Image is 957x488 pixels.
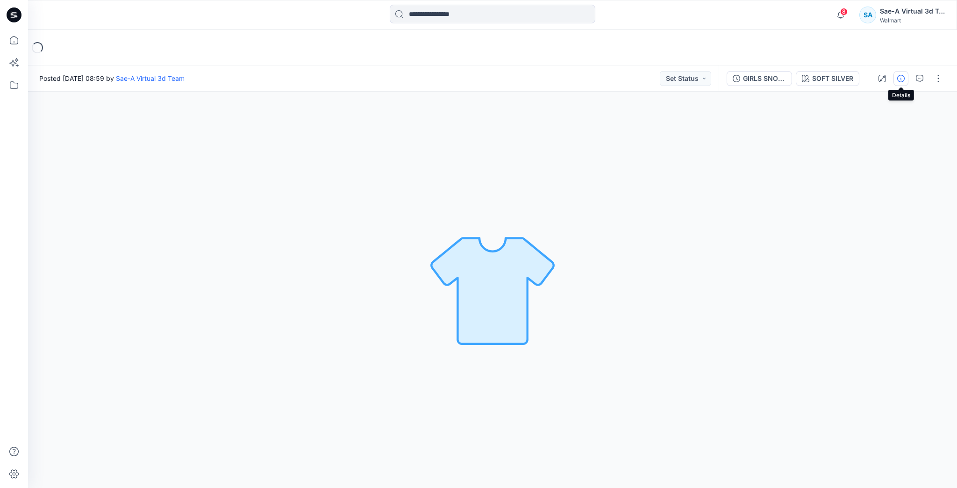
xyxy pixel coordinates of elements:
div: GIRLS SNOW PANTS_SOFT SILVER [743,73,786,84]
a: Sae-A Virtual 3d Team [116,74,185,82]
button: SOFT SILVER [796,71,859,86]
button: GIRLS SNOW PANTS_SOFT SILVER [727,71,792,86]
span: 8 [840,8,848,15]
div: Walmart [880,17,945,24]
span: Posted [DATE] 08:59 by [39,73,185,83]
div: SA [859,7,876,23]
img: No Outline [427,224,558,355]
div: Sae-A Virtual 3d Team [880,6,945,17]
div: SOFT SILVER [812,73,853,84]
button: Details [893,71,908,86]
